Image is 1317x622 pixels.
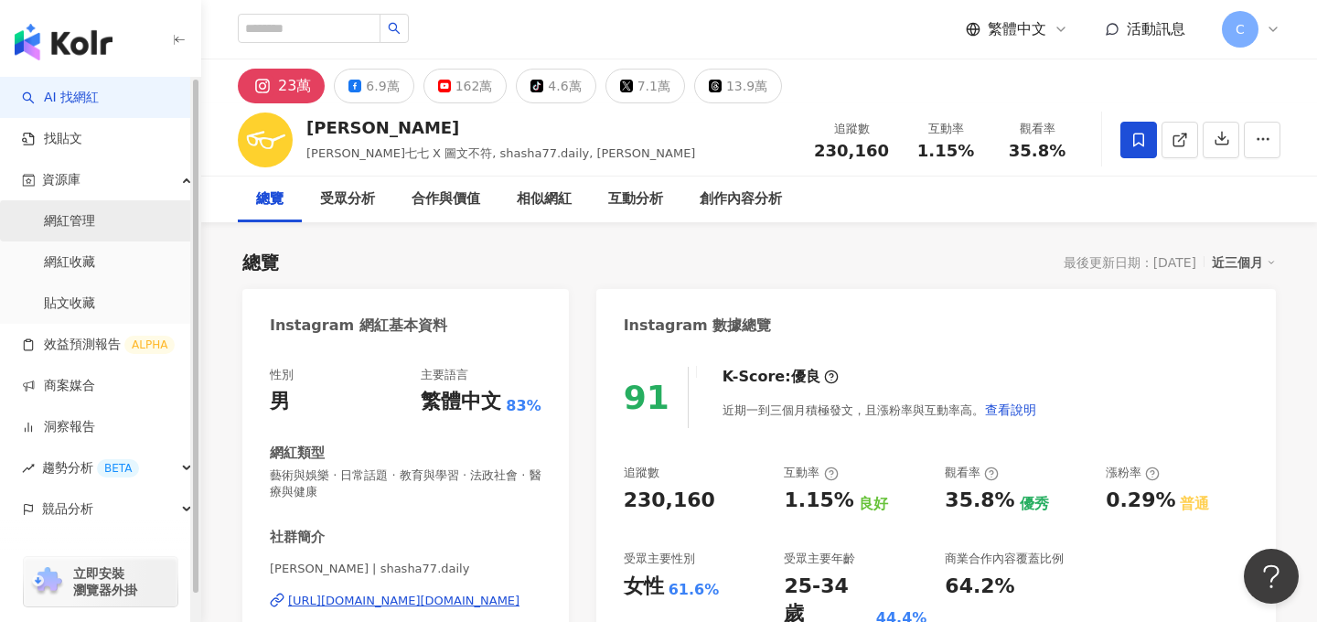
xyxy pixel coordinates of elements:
a: 網紅收藏 [44,253,95,272]
a: 網紅管理 [44,212,95,231]
span: 35.8% [1009,142,1065,160]
div: 觀看率 [1002,120,1072,138]
span: rise [22,462,35,475]
div: 互動率 [784,465,838,481]
div: 受眾主要年齡 [784,551,855,567]
span: [PERSON_NAME] | shasha77.daily [270,561,541,577]
div: 互動分析 [608,188,663,210]
div: Instagram 網紅基本資料 [270,316,447,336]
div: 網紅類型 [270,444,325,463]
div: 35.8% [945,487,1014,515]
div: 總覽 [256,188,284,210]
div: 男 [270,388,290,416]
span: 藝術與娛樂 · 日常話題 · 教育與學習 · 法政社會 · 醫療與健康 [270,467,541,500]
a: 貼文收藏 [44,295,95,313]
div: 23萬 [278,73,311,99]
button: 13.9萬 [694,69,782,103]
span: 資源庫 [42,159,80,200]
button: 23萬 [238,69,325,103]
div: 230,160 [624,487,715,515]
div: K-Score : [723,367,839,387]
span: [PERSON_NAME]七七 X 圖文不符, shasha77.daily, [PERSON_NAME] [306,146,695,160]
button: 7.1萬 [605,69,685,103]
a: searchAI 找網紅 [22,89,99,107]
span: 立即安裝 瀏覽器外掛 [73,565,137,598]
span: 1.15% [917,142,974,160]
span: 查看說明 [985,402,1036,417]
div: 性別 [270,367,294,383]
div: Instagram 數據總覽 [624,316,772,336]
a: 效益預測報告ALPHA [22,336,175,354]
div: 合作與價值 [412,188,480,210]
span: C [1236,19,1245,39]
a: [URL][DOMAIN_NAME][DOMAIN_NAME] [270,593,541,609]
div: 7.1萬 [637,73,670,99]
div: 受眾分析 [320,188,375,210]
span: 230,160 [814,141,889,160]
div: 受眾主要性別 [624,551,695,567]
span: 83% [506,396,541,416]
button: 4.6萬 [516,69,595,103]
div: BETA [97,459,139,477]
div: 觀看率 [945,465,999,481]
div: 近三個月 [1212,251,1276,274]
div: [URL][DOMAIN_NAME][DOMAIN_NAME] [288,593,519,609]
button: 162萬 [423,69,508,103]
div: 優秀 [1020,494,1049,514]
a: 找貼文 [22,130,82,148]
span: 競品分析 [42,488,93,530]
a: chrome extension立即安裝 瀏覽器外掛 [24,557,177,606]
div: 互動率 [911,120,980,138]
div: 0.29% [1106,487,1175,515]
div: 6.9萬 [366,73,399,99]
img: logo [15,24,112,60]
div: 良好 [859,494,888,514]
img: chrome extension [29,567,65,596]
a: 商案媒合 [22,377,95,395]
button: 查看說明 [984,391,1037,428]
div: 13.9萬 [726,73,767,99]
div: 優良 [791,367,820,387]
div: 繁體中文 [421,388,501,416]
div: 最後更新日期：[DATE] [1064,255,1196,270]
div: 162萬 [455,73,493,99]
div: 普通 [1180,494,1209,514]
div: 主要語言 [421,367,468,383]
div: 1.15% [784,487,853,515]
button: 6.9萬 [334,69,413,103]
span: 繁體中文 [988,19,1046,39]
div: 4.6萬 [548,73,581,99]
div: 女性 [624,573,664,601]
div: 漲粉率 [1106,465,1160,481]
div: 61.6% [669,580,720,600]
span: search [388,22,401,35]
span: 活動訊息 [1127,20,1185,38]
div: 91 [624,379,669,416]
div: 社群簡介 [270,528,325,547]
div: 追蹤數 [814,120,889,138]
iframe: Help Scout Beacon - Open [1244,549,1299,604]
div: 創作內容分析 [700,188,782,210]
div: 總覽 [242,250,279,275]
div: [PERSON_NAME] [306,116,695,139]
img: KOL Avatar [238,113,293,167]
a: 洞察報告 [22,418,95,436]
div: 近期一到三個月積極發文，且漲粉率與互動率高。 [723,391,1037,428]
div: 相似網紅 [517,188,572,210]
div: 追蹤數 [624,465,659,481]
div: 商業合作內容覆蓋比例 [945,551,1064,567]
div: 64.2% [945,573,1014,601]
span: 趨勢分析 [42,447,139,488]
